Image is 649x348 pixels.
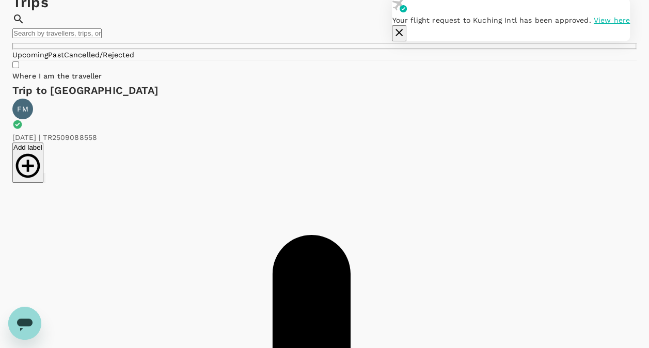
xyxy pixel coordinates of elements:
[12,143,43,183] button: Add label
[12,61,19,68] input: Where I am the traveller
[64,51,135,59] a: Cancelled/Rejected
[12,71,637,82] h6: Where I am the traveller
[39,133,40,141] span: |
[12,132,97,143] p: [DATE] TR2509088558
[392,16,591,24] span: Your flight request to Kuching Intl has been approved.
[594,16,630,24] span: View here
[8,307,41,340] iframe: Button to launch messaging window
[12,51,48,59] a: Upcoming
[17,104,28,114] p: FM
[48,51,64,59] a: Past
[12,82,637,99] h6: Trip to [GEOGRAPHIC_DATA]
[12,28,102,38] input: Search by travellers, trips, or destination, label, team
